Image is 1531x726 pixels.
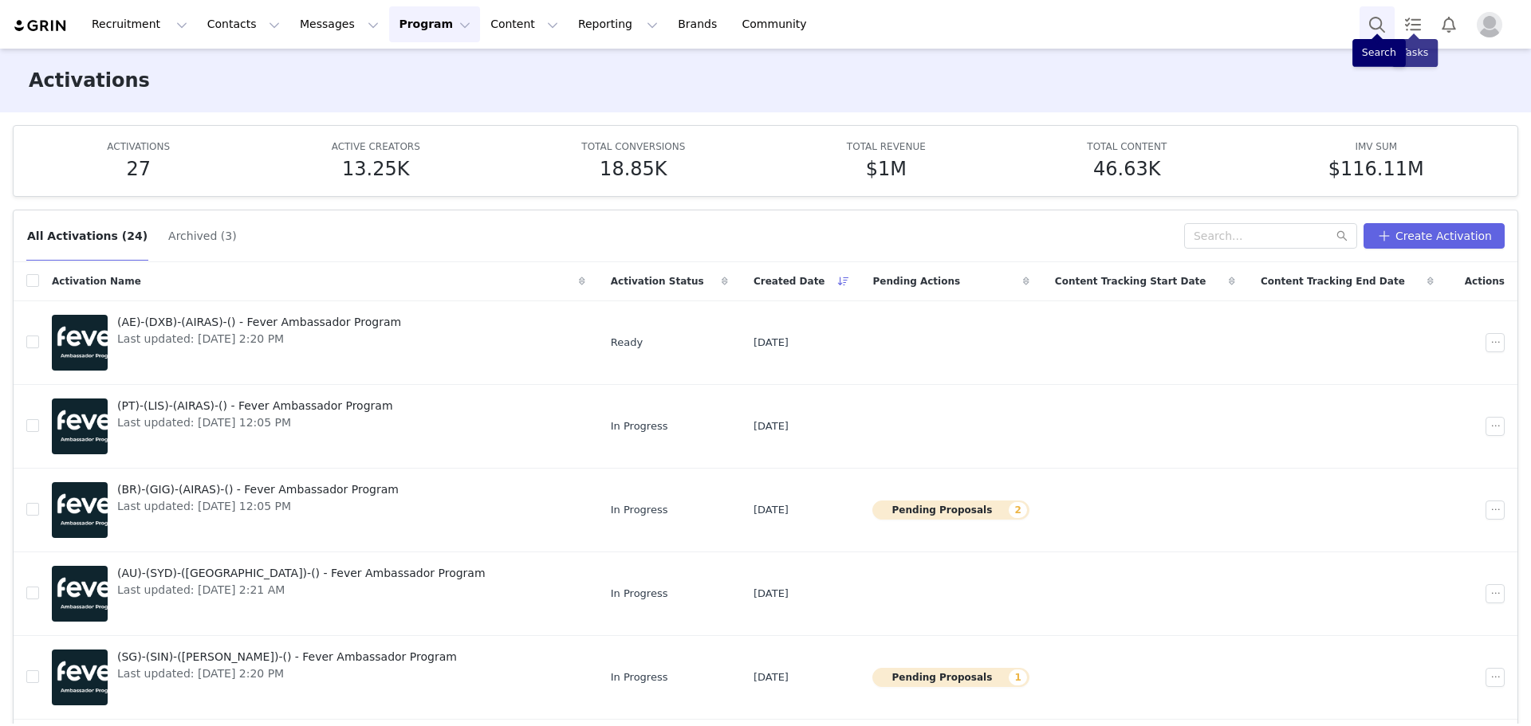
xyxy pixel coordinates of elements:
a: (BR)-(GIG)-(AIRAS)-() - Fever Ambassador ProgramLast updated: [DATE] 12:05 PM [52,478,585,542]
span: [DATE] [754,586,789,602]
input: Search... [1184,223,1357,249]
button: Program [389,6,480,42]
span: Last updated: [DATE] 2:20 PM [117,331,401,347]
div: Actions [1446,265,1517,298]
span: (SG)-(SIN)-([PERSON_NAME])-() - Fever Ambassador Program [117,649,457,665]
button: Contacts [198,6,289,42]
button: Create Activation [1364,223,1505,249]
button: Notifications [1431,6,1466,42]
h3: Activations [29,66,150,95]
button: All Activations (24) [26,223,148,249]
button: Content [481,6,568,42]
button: Pending Proposals2 [872,500,1029,520]
a: (PT)-(LIS)-(AIRAS)-() - Fever Ambassador ProgramLast updated: [DATE] 12:05 PM [52,394,585,458]
span: Activation Name [52,274,141,288]
span: Activation Status [611,274,704,288]
span: Last updated: [DATE] 2:21 AM [117,582,486,598]
span: IMV SUM [1355,141,1397,152]
button: Search [1360,6,1395,42]
button: Recruitment [82,6,197,42]
span: [DATE] [754,669,789,685]
h5: $116.11M [1328,155,1424,183]
img: placeholder-profile.jpg [1477,12,1502,37]
h5: 46.63K [1093,155,1160,183]
span: In Progress [611,669,668,685]
span: In Progress [611,418,668,434]
a: (SG)-(SIN)-([PERSON_NAME])-() - Fever Ambassador ProgramLast updated: [DATE] 2:20 PM [52,646,585,709]
span: TOTAL CONVERSIONS [581,141,685,152]
span: Content Tracking Start Date [1055,274,1206,288]
span: ACTIVATIONS [107,141,170,152]
span: TOTAL CONTENT [1087,141,1167,152]
button: Messages [290,6,388,42]
span: [DATE] [754,335,789,351]
a: (AE)-(DXB)-(AIRAS)-() - Fever Ambassador ProgramLast updated: [DATE] 2:20 PM [52,311,585,375]
button: Pending Proposals1 [872,668,1029,687]
span: ACTIVE CREATORS [332,141,420,152]
span: (PT)-(LIS)-(AIRAS)-() - Fever Ambassador Program [117,398,393,414]
button: Profile [1467,12,1518,37]
span: (BR)-(GIG)-(AIRAS)-() - Fever Ambassador Program [117,481,399,498]
img: grin logo [13,18,69,33]
a: Tasks [1395,6,1431,42]
span: [DATE] [754,418,789,434]
span: (AE)-(DXB)-(AIRAS)-() - Fever Ambassador Program [117,314,401,331]
span: Last updated: [DATE] 2:20 PM [117,665,457,682]
button: Reporting [569,6,667,42]
span: In Progress [611,586,668,602]
i: icon: search [1336,230,1348,241]
span: Last updated: [DATE] 12:05 PM [117,498,399,515]
a: (AU)-(SYD)-([GEOGRAPHIC_DATA])-() - Fever Ambassador ProgramLast updated: [DATE] 2:21 AM [52,562,585,626]
h5: $1M [866,155,907,183]
button: Archived (3) [167,223,238,249]
h5: 27 [126,155,151,183]
h5: 18.85K [600,155,667,183]
h5: 13.25K [342,155,409,183]
span: TOTAL REVENUE [847,141,926,152]
a: Community [733,6,824,42]
span: In Progress [611,502,668,518]
span: Created Date [754,274,825,288]
a: Brands [668,6,731,42]
span: Content Tracking End Date [1261,274,1405,288]
span: Ready [611,335,643,351]
span: [DATE] [754,502,789,518]
span: Pending Actions [872,274,960,288]
span: Last updated: [DATE] 12:05 PM [117,414,393,431]
span: (AU)-(SYD)-([GEOGRAPHIC_DATA])-() - Fever Ambassador Program [117,565,486,582]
